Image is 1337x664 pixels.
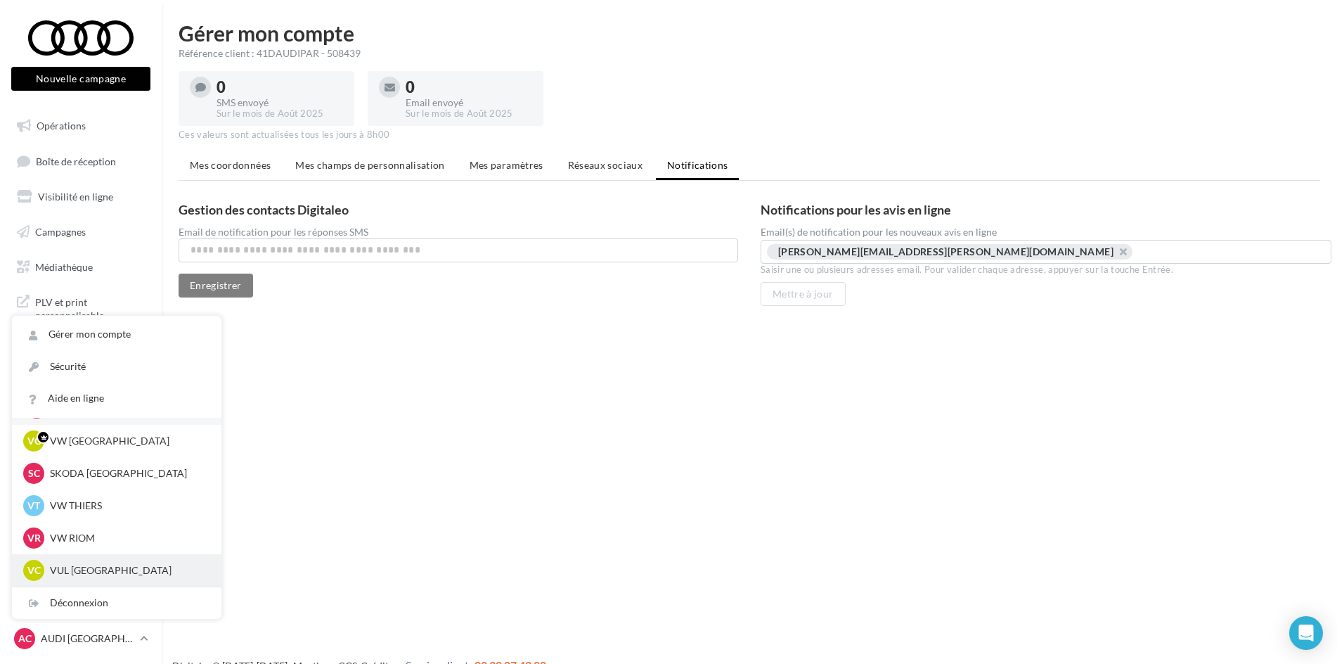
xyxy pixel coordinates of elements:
label: Email(s) de notification pour les nouveaux avis en ligne [761,227,1331,237]
span: Mes champs de personnalisation [295,159,445,171]
span: Mes coordonnées [190,159,271,171]
a: Gérer mon compte [12,319,221,350]
span: AC [18,632,32,646]
p: AUDI [GEOGRAPHIC_DATA] [41,632,134,646]
a: Aide en ligne [12,383,221,414]
div: Ces valeurs sont actualisées tous les jours à 8h00 [179,129,1320,141]
div: Email de notification pour les réponses SMS [179,227,738,237]
div: Référence client : 41DAUDIPAR - 508439 [179,46,1320,60]
span: SC [28,466,40,480]
a: Visibilité en ligne [8,182,153,212]
a: Médiathèque [8,253,153,282]
h1: Gérer mon compte [179,23,1320,44]
div: Déconnexion [12,587,221,619]
div: [PERSON_NAME][EMAIL_ADDRESS][PERSON_NAME][DOMAIN_NAME] [778,245,1113,257]
span: PLV et print personnalisable [35,293,145,323]
span: Opérations [37,120,86,132]
button: Enregistrer [179,274,253,298]
span: Mes paramètres [470,159,543,171]
p: VW RIOM [50,531,205,545]
span: Réseaux sociaux [568,159,642,171]
div: Saisir une ou plusieurs adresses email. Pour valider chaque adresse, appuyer sur la touche Entrée. [761,264,1331,276]
span: Visibilité en ligne [38,191,113,203]
h3: Notifications pour les avis en ligne [761,203,1331,216]
span: VC [27,563,41,577]
div: Email envoyé [406,98,532,108]
span: Boîte de réception [36,155,116,167]
a: Boîte de réception [8,146,153,177]
p: VW [GEOGRAPHIC_DATA] [50,434,205,448]
div: SMS envoyé [217,98,343,108]
div: 0 [406,79,532,95]
div: Sur le mois de Août 2025 [217,108,343,120]
h3: Gestion des contacts Digitaleo [179,203,738,216]
a: Opérations [8,111,153,141]
a: Sécurité [12,351,221,383]
p: VW THIERS [50,499,205,513]
p: SKODA [GEOGRAPHIC_DATA] [50,466,205,480]
a: PLV et print personnalisable [8,287,153,328]
span: Campagnes [35,226,86,238]
div: 0 [217,79,343,95]
span: VT [27,499,40,513]
div: Open Intercom Messenger [1289,616,1323,650]
span: VC [27,434,41,448]
button: Nouvelle campagne [11,67,150,91]
p: VUL [GEOGRAPHIC_DATA] [50,563,205,577]
div: Sur le mois de Août 2025 [406,108,532,120]
span: Médiathèque [35,260,93,272]
a: AC AUDI [GEOGRAPHIC_DATA] [11,625,150,652]
span: VR [27,531,41,545]
a: Campagnes [8,217,153,247]
button: Mettre à jour [761,282,846,306]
